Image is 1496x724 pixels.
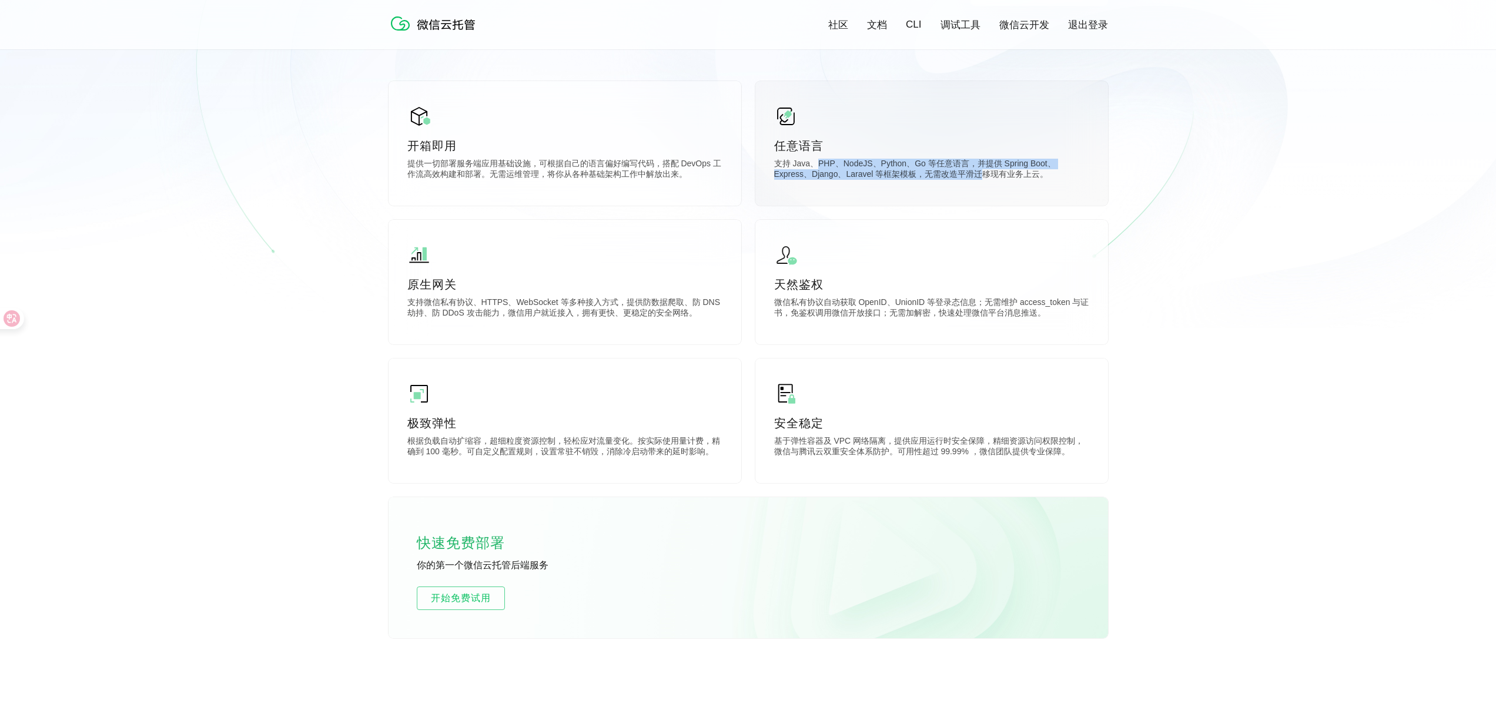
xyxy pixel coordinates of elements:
a: 社区 [828,18,848,32]
p: 任意语言 [774,138,1089,154]
p: 微信私有协议自动获取 OpenID、UnionID 等登录态信息；无需维护 access_token 与证书，免鉴权调用微信开放接口；无需加解密，快速处理微信平台消息推送。 [774,297,1089,321]
a: 调试工具 [941,18,980,32]
a: 微信云开发 [999,18,1049,32]
p: 开箱即用 [407,138,722,154]
p: 极致弹性 [407,415,722,431]
p: 根据负载自动扩缩容，超细粒度资源控制，轻松应对流量变化。按实际使用量计费，精确到 100 毫秒。可自定义配置规则，设置常驻不销毁，消除冷启动带来的延时影响。 [407,436,722,460]
img: 微信云托管 [389,12,483,35]
a: 文档 [867,18,887,32]
a: 退出登录 [1068,18,1108,32]
p: 快速免费部署 [417,531,534,555]
p: 支持 Java、PHP、NodeJS、Python、Go 等任意语言，并提供 Spring Boot、Express、Django、Laravel 等框架模板，无需改造平滑迁移现有业务上云。 [774,159,1089,182]
a: CLI [906,19,921,31]
p: 支持微信私有协议、HTTPS、WebSocket 等多种接入方式，提供防数据爬取、防 DNS 劫持、防 DDoS 攻击能力，微信用户就近接入，拥有更快、更稳定的安全网络。 [407,297,722,321]
p: 提供一切部署服务端应用基础设施，可根据自己的语言偏好编写代码，搭配 DevOps 工作流高效构建和部署。无需运维管理，将你从各种基础架构工作中解放出来。 [407,159,722,182]
a: 微信云托管 [389,27,483,37]
p: 天然鉴权 [774,276,1089,293]
p: 原生网关 [407,276,722,293]
p: 你的第一个微信云托管后端服务 [417,559,593,572]
p: 基于弹性容器及 VPC 网络隔离，提供应用运行时安全保障，精细资源访问权限控制，微信与腾讯云双重安全体系防护。可用性超过 99.99% ，微信团队提供专业保障。 [774,436,1089,460]
span: 开始免费试用 [417,591,504,605]
p: 安全稳定 [774,415,1089,431]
